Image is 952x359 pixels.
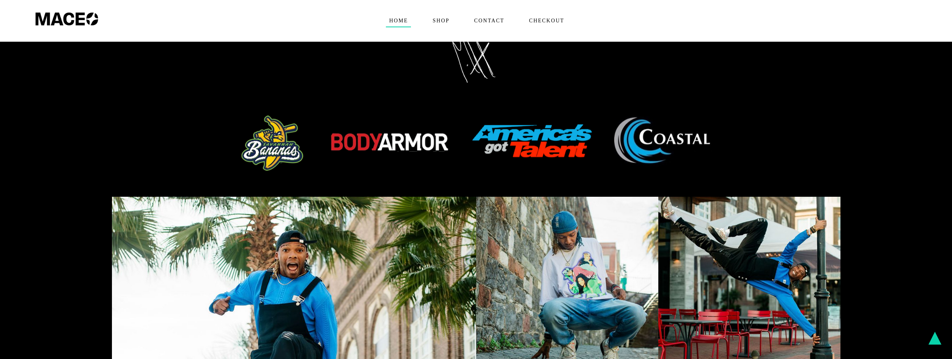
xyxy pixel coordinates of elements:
[526,15,567,27] span: Checkout
[230,113,723,174] img: brands_maceo
[452,7,500,83] img: Maceo Harrison Signature
[471,15,508,27] span: Contact
[429,15,452,27] span: Shop
[386,15,411,27] span: Home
